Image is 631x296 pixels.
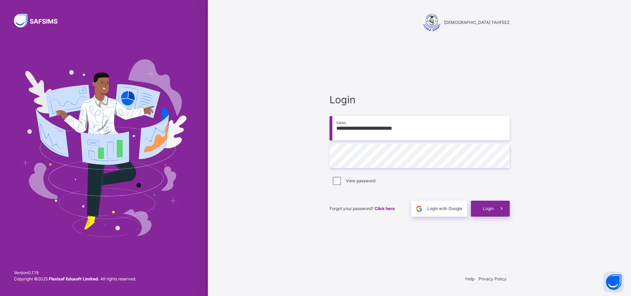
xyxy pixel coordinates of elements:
[14,270,136,276] span: Version 0.1.19
[479,276,507,281] a: Privacy Policy
[330,206,395,211] span: Forgot your password?
[14,276,136,281] span: Copyright © 2025 All rights reserved.
[49,276,99,281] strong: Flexisaf Edusoft Limited.
[330,92,510,107] span: Login
[346,178,375,184] label: View password
[14,14,66,27] img: SAFSIMS Logo
[465,276,474,281] a: Help
[375,206,395,211] a: Click here
[415,205,423,213] img: google.396cfc9801f0270233282035f929180a.svg
[21,59,186,237] img: Hero Image
[427,206,462,212] span: Login with Google
[444,19,510,26] span: [DEMOGRAPHIC_DATA] TAHFEEZ
[603,272,624,293] button: Open asap
[483,206,494,212] span: Login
